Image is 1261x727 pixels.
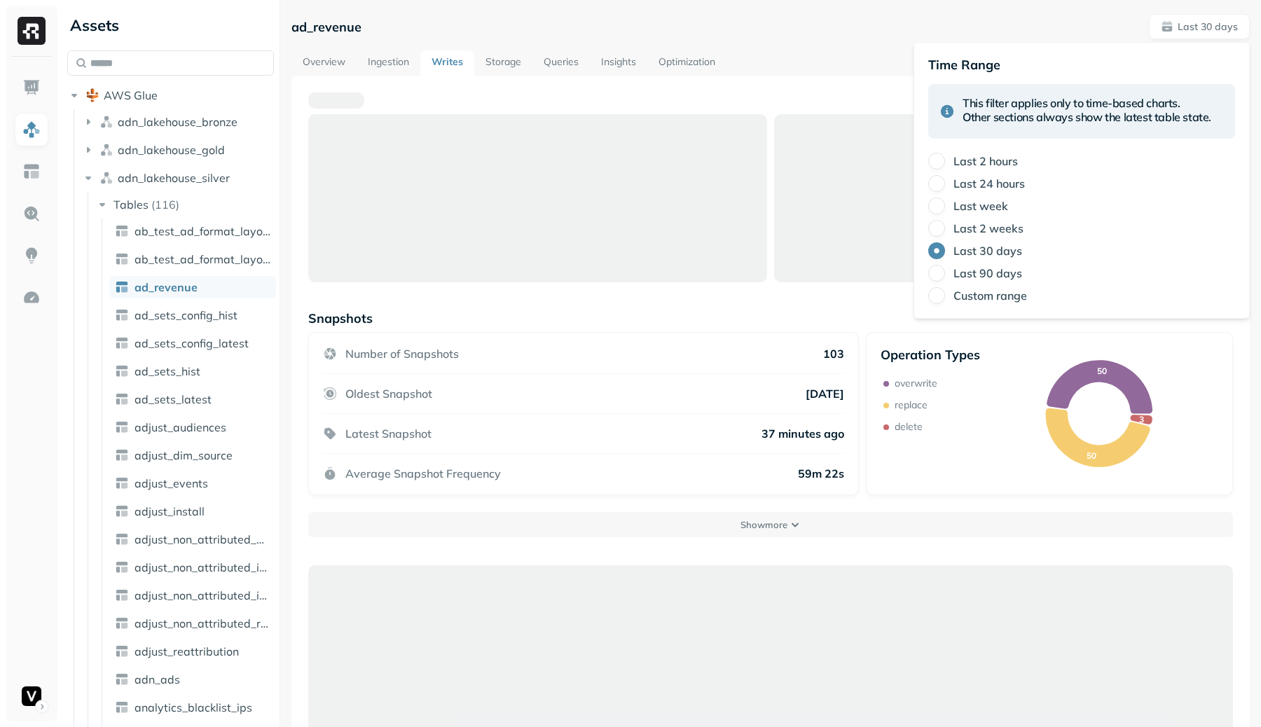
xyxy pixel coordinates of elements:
[895,420,923,434] p: delete
[953,176,1025,191] label: Last 24 hours
[109,640,276,663] a: adjust_reattribution
[115,672,129,686] img: table
[647,50,726,76] a: Optimization
[109,220,276,242] a: ab_test_ad_format_layout_config_hist
[135,560,270,574] span: adjust_non_attributed_iap
[135,420,226,434] span: adjust_audiences
[22,120,41,139] img: Assets
[135,308,237,322] span: ad_sets_config_hist
[953,244,1022,258] label: Last 30 days
[118,115,237,129] span: adn_lakehouse_bronze
[115,644,129,658] img: table
[1149,14,1250,39] button: Last 30 days
[357,50,420,76] a: Ingestion
[118,143,225,157] span: adn_lakehouse_gold
[22,205,41,223] img: Query Explorer
[115,560,129,574] img: table
[109,444,276,466] a: adjust_dim_source
[308,512,1233,537] button: Showmore
[1178,20,1238,34] p: Last 30 days
[115,504,129,518] img: table
[115,364,129,378] img: table
[151,198,179,212] p: ( 116 )
[590,50,647,76] a: Insights
[345,427,432,441] p: Latest Snapshot
[881,347,980,363] p: Operation Types
[109,360,276,382] a: ad_sets_hist
[99,115,113,129] img: namespace
[135,224,270,238] span: ab_test_ad_format_layout_config_hist
[67,84,274,106] button: AWS Glue
[953,154,1018,168] label: Last 2 hours
[291,50,357,76] a: Overview
[135,336,249,350] span: ad_sets_config_latest
[113,198,149,212] span: Tables
[81,111,275,133] button: adn_lakehouse_bronze
[135,392,212,406] span: ad_sets_latest
[135,280,198,294] span: ad_revenue
[135,532,270,546] span: adjust_non_attributed_ad_revenue
[740,518,787,532] p: Show more
[109,276,276,298] a: ad_revenue
[109,500,276,522] a: adjust_install
[115,392,129,406] img: table
[895,377,937,390] p: overwrite
[109,612,276,635] a: adjust_non_attributed_reattribution
[115,448,129,462] img: table
[1097,366,1107,376] text: 50
[135,588,270,602] span: adjust_non_attributed_install
[81,139,275,161] button: adn_lakehouse_gold
[115,224,129,238] img: table
[135,616,270,630] span: adjust_non_attributed_reattribution
[109,248,276,270] a: ab_test_ad_format_layout_config_latest
[345,466,501,480] p: Average Snapshot Frequency
[99,171,113,185] img: namespace
[345,387,432,401] p: Oldest Snapshot
[95,193,275,216] button: Tables(116)
[104,88,158,102] span: AWS Glue
[135,448,233,462] span: adjust_dim_source
[953,221,1024,235] label: Last 2 weeks
[22,162,41,181] img: Asset Explorer
[18,17,46,45] img: Ryft
[109,388,276,410] a: ad_sets_latest
[135,504,205,518] span: adjust_install
[532,50,590,76] a: Queries
[115,252,129,266] img: table
[109,556,276,579] a: adjust_non_attributed_iap
[115,336,129,350] img: table
[291,19,361,35] p: ad_revenue
[109,472,276,494] a: adjust_events
[109,304,276,326] a: ad_sets_config_hist
[85,88,99,102] img: root
[99,143,113,157] img: namespace
[109,696,276,719] a: analytics_blacklist_ips
[22,247,41,265] img: Insights
[115,700,129,714] img: table
[22,78,41,97] img: Dashboard
[115,616,129,630] img: table
[109,528,276,551] a: adjust_non_attributed_ad_revenue
[1087,450,1096,461] text: 50
[823,347,844,361] p: 103
[67,14,274,36] div: Assets
[115,532,129,546] img: table
[345,347,459,361] p: Number of Snapshots
[118,171,230,185] span: adn_lakehouse_silver
[474,50,532,76] a: Storage
[963,96,1211,124] h5: This filter applies only to time-based charts. Other sections always show the latest table state.
[115,308,129,322] img: table
[109,668,276,691] a: adn_ads
[806,387,844,401] p: [DATE]
[798,466,844,480] p: 59m 22s
[81,167,275,189] button: adn_lakehouse_silver
[109,416,276,438] a: adjust_audiences
[762,427,844,441] p: 37 minutes ago
[22,289,41,307] img: Optimization
[135,700,252,714] span: analytics_blacklist_ips
[115,588,129,602] img: table
[308,310,373,326] p: Snapshots
[115,280,129,294] img: table
[928,57,1235,73] p: Time Range
[135,364,200,378] span: ad_sets_hist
